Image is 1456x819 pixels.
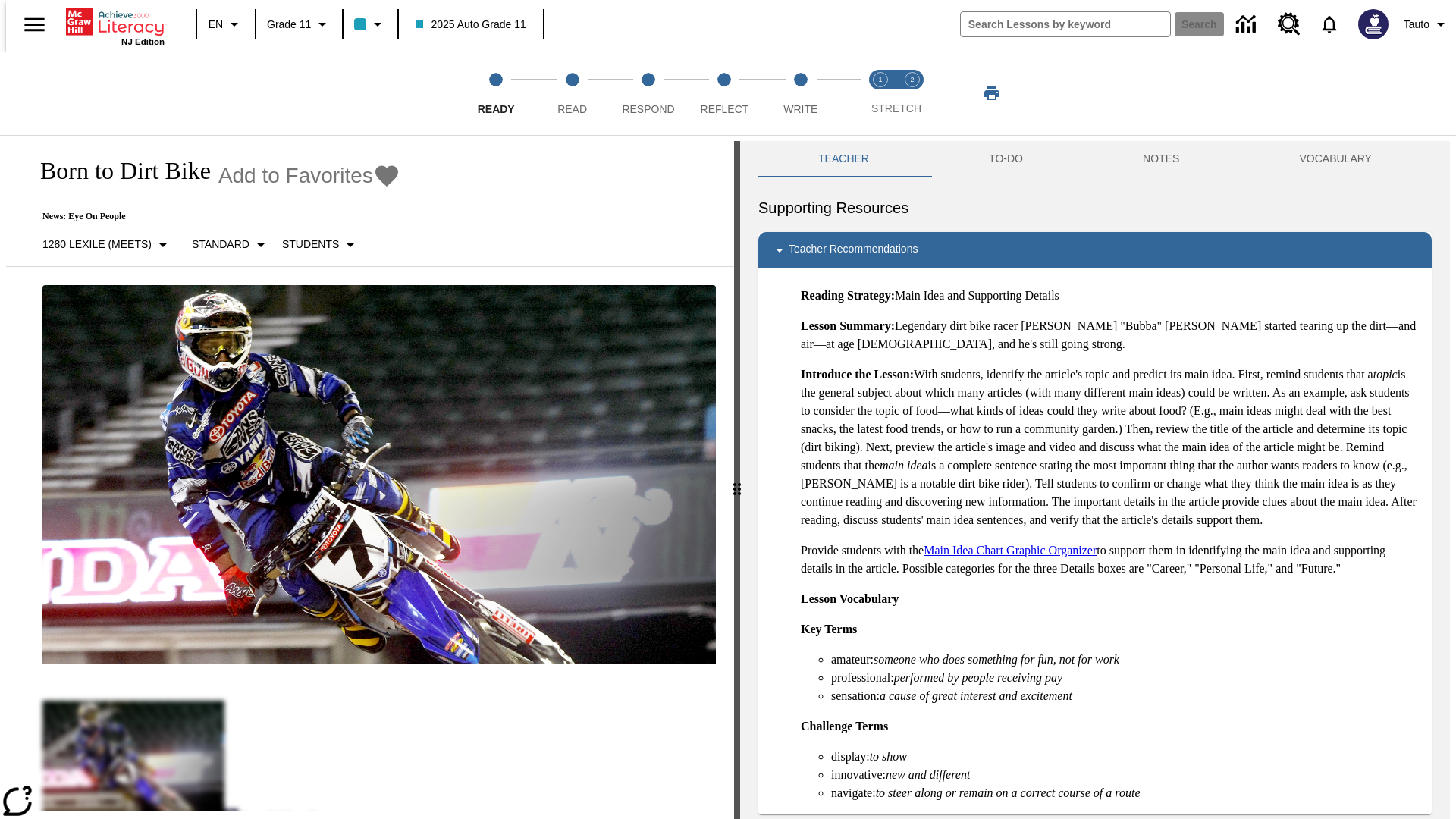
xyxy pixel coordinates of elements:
div: activity [740,141,1450,819]
span: NJ Edition [121,37,165,46]
em: topic [1373,368,1398,381]
li: sensation: [831,687,1420,705]
strong: Challenge Terms [801,720,888,733]
span: Add to Favorites [218,164,373,188]
button: TO-DO [929,141,1083,177]
p: Provide students with the to support them in identifying the main idea and supporting details in ... [801,541,1420,578]
strong: Lesson Vocabulary [801,592,899,605]
p: Main Idea and Supporting Details [801,287,1420,305]
button: Class color is light blue. Change class color [348,11,393,38]
img: Avatar [1358,9,1389,39]
button: Stretch Respond step 2 of 2 [890,52,934,135]
text: 1 [878,76,882,83]
p: With students, identify the article's topic and predict its main idea. First, remind students tha... [801,366,1420,529]
strong: Introduce the Lesson: [801,368,914,381]
div: Home [66,5,165,46]
button: Add to Favorites - Born to Dirt Bike [218,162,400,189]
button: Write step 5 of 5 [757,52,845,135]
button: Stretch Read step 1 of 2 [858,52,902,135]
strong: Reading Strategy: [801,289,895,302]
div: Teacher Recommendations [758,232,1432,268]
button: Open side menu [12,2,57,47]
span: Grade 11 [267,17,311,33]
span: Tauto [1404,17,1429,33]
em: a cause of great interest and excitement [880,689,1072,702]
button: Scaffolds, Standard [186,231,276,259]
p: Students [282,237,339,253]
em: to show [870,750,907,763]
text: 2 [910,76,914,83]
span: Respond [622,103,674,115]
button: Language: EN, Select a language [202,11,250,38]
a: Main Idea Chart Graphic Organizer [924,544,1097,557]
span: Write [783,103,817,115]
button: Profile/Settings [1398,11,1456,38]
button: Ready step 1 of 5 [452,52,540,135]
div: reading [6,141,734,811]
h6: Supporting Resources [758,196,1432,220]
button: Teacher [758,141,929,177]
img: Motocross racer James Stewart flies through the air on his dirt bike. [42,285,716,664]
button: NOTES [1083,141,1239,177]
a: Data Center [1227,4,1269,45]
a: Resource Center, Will open in new tab [1269,4,1310,45]
em: performed by people receiving pay [894,671,1062,684]
li: amateur: [831,651,1420,669]
div: Press Enter or Spacebar and then press right and left arrow keys to move the slider [734,141,740,819]
li: navigate: [831,784,1420,802]
span: STRETCH [871,102,921,115]
button: Respond step 3 of 5 [604,52,692,135]
span: EN [209,17,223,33]
input: search field [961,12,1170,36]
button: Reflect step 4 of 5 [680,52,768,135]
strong: Lesson Summary: [801,319,895,332]
button: Select Student [276,231,366,259]
div: Instructional Panel Tabs [758,141,1432,177]
h1: Born to Dirt Bike [24,157,211,185]
button: Grade: Grade 11, Select a grade [261,11,337,38]
button: VOCABULARY [1239,141,1432,177]
p: 1280 Lexile (Meets) [42,237,152,253]
button: Select a new avatar [1349,5,1398,44]
p: Standard [192,237,249,253]
span: Reflect [701,103,749,115]
em: someone who does something for fun, not for work [874,653,1119,666]
button: Print [968,80,1016,107]
button: Read step 2 of 5 [528,52,616,135]
em: new and different [886,768,970,781]
p: Teacher Recommendations [789,241,918,259]
strong: Key Terms [801,623,857,635]
span: Read [557,103,587,115]
a: Notifications [1310,5,1349,44]
em: to steer along or remain on a correct course of a route [876,786,1141,799]
span: 2025 Auto Grade 11 [416,17,526,33]
em: main idea [880,459,928,472]
p: News: Eye On People [24,211,400,222]
li: display: [831,748,1420,766]
button: Select Lexile, 1280 Lexile (Meets) [36,231,178,259]
span: Ready [478,103,515,115]
li: innovative: [831,766,1420,784]
li: professional: [831,669,1420,687]
p: Legendary dirt bike racer [PERSON_NAME] "Bubba" [PERSON_NAME] started tearing up the dirt—and air... [801,317,1420,353]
